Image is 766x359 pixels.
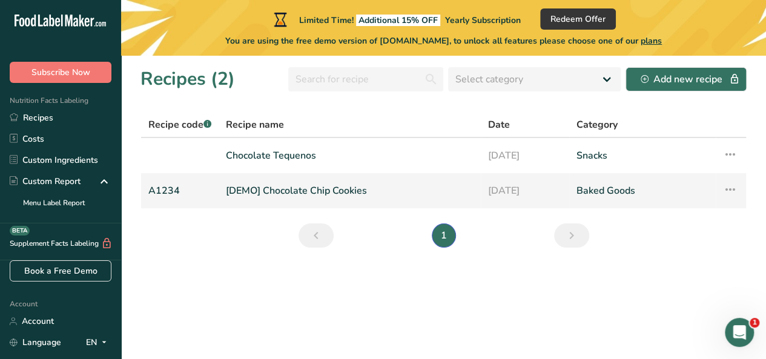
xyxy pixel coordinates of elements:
span: Additional 15% OFF [356,15,440,26]
div: EN [86,335,111,350]
div: Add new recipe [641,72,731,87]
span: 1 [750,318,759,328]
span: Recipe code [148,118,211,131]
span: Category [576,117,618,132]
a: Chocolate Tequenos [226,143,474,168]
span: Recipe name [226,117,284,132]
a: [DATE] [488,178,562,203]
div: Custom Report [10,175,81,188]
span: Subscribe Now [31,66,90,79]
a: [DATE] [488,143,562,168]
a: Book a Free Demo [10,260,111,282]
button: Redeem Offer [540,8,616,30]
div: BETA [10,226,30,235]
div: Limited Time! [271,12,521,27]
span: Redeem Offer [550,13,606,25]
a: Baked Goods [576,178,708,203]
input: Search for recipe [288,67,443,91]
a: Previous page [299,223,334,248]
button: Add new recipe [626,67,747,91]
a: A1234 [148,178,211,203]
span: Yearly Subscription [445,15,521,26]
button: Subscribe Now [10,62,111,83]
h1: Recipes (2) [140,65,235,93]
a: Snacks [576,143,708,168]
span: Date [488,117,510,132]
span: plans [641,35,662,47]
a: Next page [554,223,589,248]
a: Language [10,332,61,353]
span: You are using the free demo version of [DOMAIN_NAME], to unlock all features please choose one of... [225,35,662,47]
a: [DEMO] Chocolate Chip Cookies [226,178,474,203]
iframe: Intercom live chat [725,318,754,347]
